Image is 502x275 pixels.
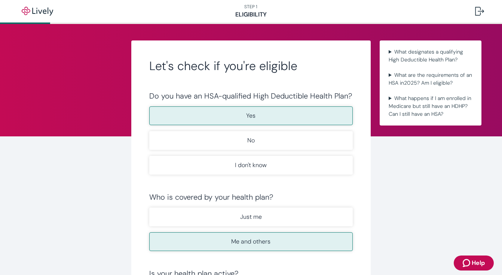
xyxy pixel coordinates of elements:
[469,2,490,20] button: Log out
[386,93,475,120] summary: What happens if I am enrolled in Medicare but still have an HDHP? Can I still have an HSA?
[16,7,58,16] img: Lively
[386,46,475,65] summary: What designates a qualifying High Deductible Health Plan?
[463,259,472,268] svg: Zendesk support icon
[472,259,485,268] span: Help
[386,70,475,88] summary: What are the requirements of an HSA in2025? Am I eligible?
[247,136,255,145] p: No
[246,111,255,120] p: Yes
[149,208,353,226] button: Just me
[149,232,353,251] button: Me and others
[149,58,353,73] h2: Let's check if you're eligible
[240,212,262,221] p: Just me
[149,91,353,100] div: Do you have an HSA-qualified High Deductible Health Plan?
[149,193,353,202] div: Who is covered by your health plan?
[235,161,267,170] p: I don't know
[149,106,353,125] button: Yes
[149,131,353,150] button: No
[149,156,353,175] button: I don't know
[231,237,270,246] p: Me and others
[454,256,494,271] button: Zendesk support iconHelp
